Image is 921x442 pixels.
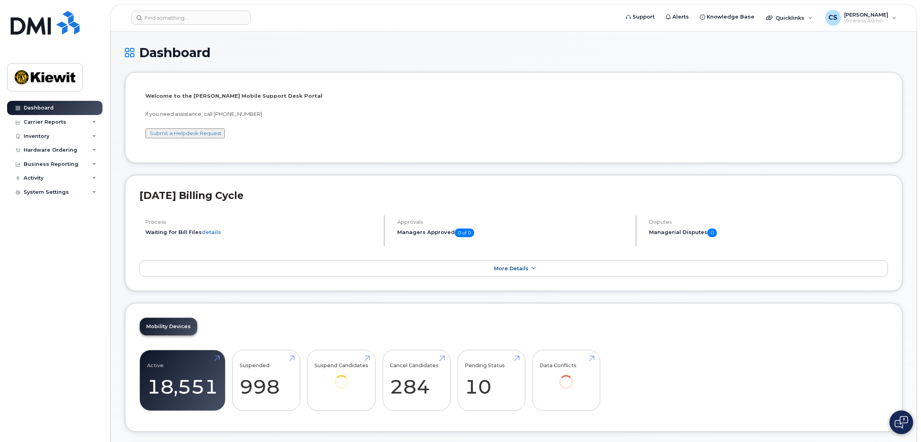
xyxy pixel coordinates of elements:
button: Submit a Helpdesk Request [145,128,225,138]
a: Suspend Candidates [314,355,368,400]
h5: Managers Approved [397,228,629,237]
p: If you need assistance, call [PHONE_NUMBER] [145,110,882,118]
span: 0 [707,228,717,237]
h1: Dashboard [125,46,902,59]
a: Cancel Candidates 284 [390,355,443,407]
p: Welcome to the [PERSON_NAME] Mobile Support Desk Portal [145,92,882,100]
h4: Disputes [649,219,888,225]
a: Suspended 998 [240,355,293,407]
a: details [202,229,221,235]
a: Mobility Devices [140,318,197,335]
h2: [DATE] Billing Cycle [140,189,888,201]
h4: Process [145,219,377,225]
li: Waiting for Bill Files [145,228,377,236]
a: Data Conflicts [540,355,593,400]
span: 0 of 0 [455,228,474,237]
a: Submit a Helpdesk Request [150,130,221,136]
img: Open chat [895,416,908,429]
a: Pending Status 10 [465,355,518,407]
span: More Details [494,266,528,271]
h4: Approvals [397,219,629,225]
a: Active 18,551 [147,355,218,407]
h5: Managerial Disputes [649,228,888,237]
